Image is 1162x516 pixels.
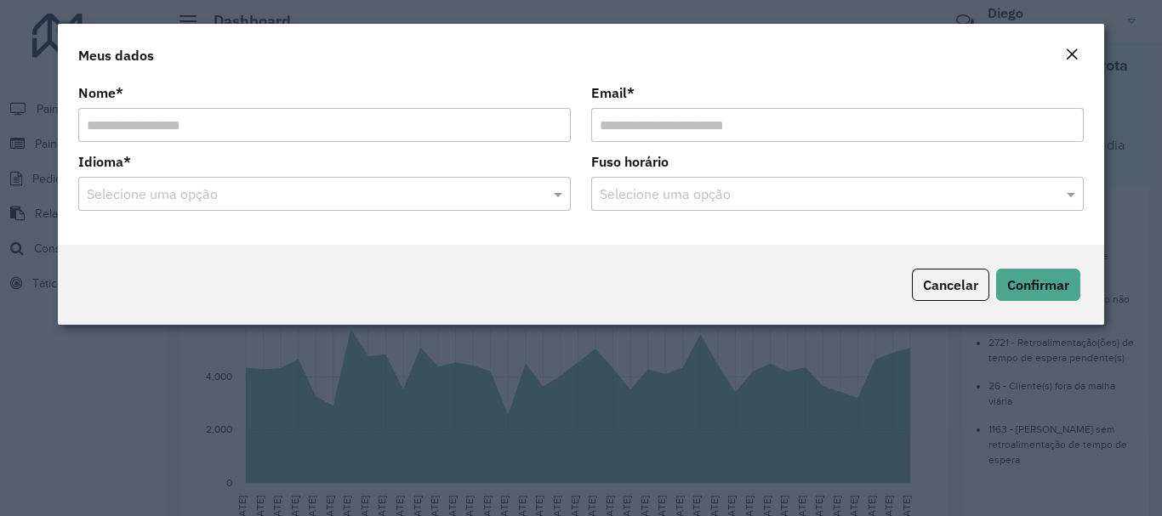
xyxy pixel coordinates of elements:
[78,45,154,65] h4: Meus dados
[1065,48,1079,61] em: Fechar
[78,82,123,103] label: Nome
[923,276,978,293] span: Cancelar
[78,151,131,172] label: Idioma
[1060,44,1084,66] button: Close
[591,151,669,172] label: Fuso horário
[996,269,1080,301] button: Confirmar
[912,269,989,301] button: Cancelar
[591,82,635,103] label: Email
[1007,276,1069,293] span: Confirmar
